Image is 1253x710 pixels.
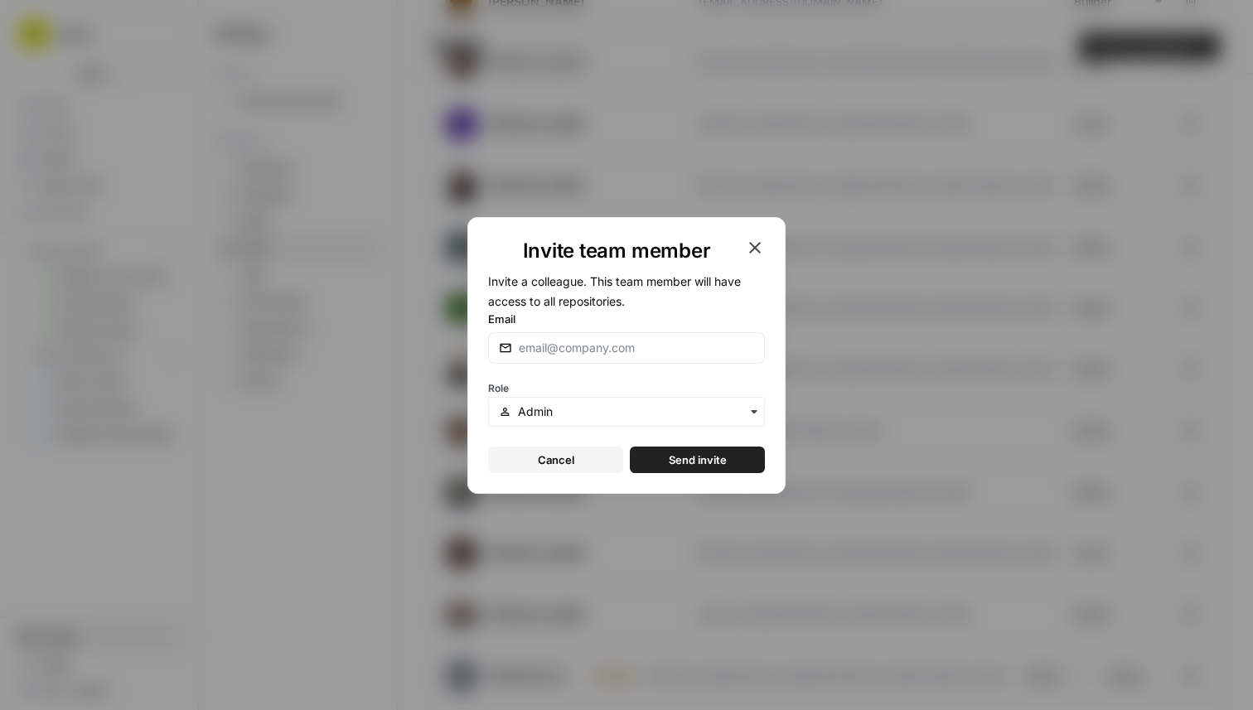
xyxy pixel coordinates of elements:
button: Send invite [630,447,765,473]
button: Cancel [488,447,623,473]
input: Admin [518,403,754,420]
label: Email [488,311,765,327]
span: Invite a colleague. This team member will have access to all repositories. [488,274,741,308]
span: Role [488,382,509,394]
span: Cancel [538,452,574,468]
input: email@company.com [519,340,754,356]
span: Send invite [669,452,727,468]
h1: Invite team member [488,238,745,264]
